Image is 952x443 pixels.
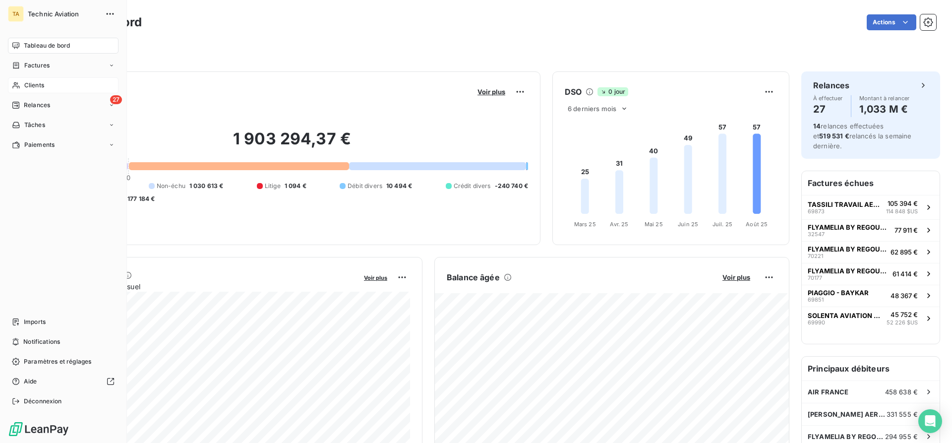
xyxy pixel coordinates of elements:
[802,171,940,195] h6: Factures échues
[8,6,24,22] div: TA
[56,281,357,292] span: Chiffre d'affaires mensuel
[746,221,768,228] tspan: Août 25
[808,433,885,441] span: FLYAMELIA BY REGOURD AVIATION
[8,58,119,73] a: Factures
[24,101,50,110] span: Relances
[891,248,918,256] span: 62 895 €
[475,87,508,96] button: Voir plus
[808,312,883,319] span: SOLENTA AVIATION PTY
[886,207,918,216] span: 114 848 $US
[8,137,119,153] a: Paiements
[24,41,70,50] span: Tableau de bord
[808,223,891,231] span: FLYAMELIA BY REGOURD AVIATION
[574,221,596,228] tspan: Mars 25
[361,273,390,282] button: Voir plus
[887,410,918,418] span: 331 555 €
[8,314,119,330] a: Imports
[722,273,750,281] span: Voir plus
[802,195,940,219] button: TASSILI TRAVAIL AERIEN69873105 394 €114 848 $US
[885,433,918,441] span: 294 955 €
[888,199,918,207] span: 105 394 €
[285,182,306,190] span: 1 094 €
[24,61,50,70] span: Factures
[645,221,663,228] tspan: Mai 25
[891,311,918,318] span: 45 752 €
[808,267,889,275] span: FLYAMELIA BY REGOURD AVIATION
[802,357,940,380] h6: Principaux débiteurs
[124,194,155,203] span: -177 184 €
[24,81,44,90] span: Clients
[24,121,45,129] span: Tâches
[802,241,940,263] button: FLYAMELIA BY REGOURD AVIATION7022162 895 €
[918,409,942,433] div: Open Intercom Messenger
[808,319,825,325] span: 69990
[808,289,869,297] span: PIAGGIO - BAYKAR
[568,105,616,113] span: 6 derniers mois
[8,374,119,389] a: Aide
[157,182,185,190] span: Non-échu
[819,132,849,140] span: 519 531 €
[495,182,529,190] span: -240 740 €
[808,208,825,214] span: 69873
[24,317,46,326] span: Imports
[8,77,119,93] a: Clients
[802,263,940,285] button: FLYAMELIA BY REGOURD AVIATION7017761 414 €
[808,388,849,396] span: AIR FRANCE
[454,182,491,190] span: Crédit divers
[24,357,91,366] span: Paramètres et réglages
[802,219,940,241] button: FLYAMELIA BY REGOURD AVIATION3254777 911 €
[891,292,918,300] span: 48 367 €
[808,200,882,208] span: TASSILI TRAVAIL AERIEN
[610,221,628,228] tspan: Avr. 25
[885,388,918,396] span: 458 638 €
[719,273,753,282] button: Voir plus
[808,297,824,303] span: 69851
[813,122,821,130] span: 14
[859,101,910,117] h4: 1,033 M €
[126,174,130,182] span: 0
[894,226,918,234] span: 77 911 €
[892,270,918,278] span: 61 414 €
[8,97,119,113] a: 27Relances
[447,271,500,283] h6: Balance âgée
[867,14,916,30] button: Actions
[859,95,910,101] span: Montant à relancer
[23,337,60,346] span: Notifications
[364,274,387,281] span: Voir plus
[808,275,822,281] span: 70177
[24,140,55,149] span: Paiements
[597,87,628,96] span: 0 jour
[8,354,119,370] a: Paramètres et réglages
[808,245,887,253] span: FLYAMELIA BY REGOURD AVIATION
[887,318,918,327] span: 52 226 $US
[802,285,940,307] button: PIAGGIO - BAYKAR6985148 367 €
[477,88,505,96] span: Voir plus
[265,182,281,190] span: Litige
[808,231,825,237] span: 32547
[8,421,69,437] img: Logo LeanPay
[808,410,887,418] span: [PERSON_NAME] AEROSPACE SA
[24,397,62,406] span: Déconnexion
[813,122,912,150] span: relances effectuées et relancés la semaine dernière.
[813,95,843,101] span: À effectuer
[808,253,823,259] span: 70221
[348,182,382,190] span: Débit divers
[189,182,224,190] span: 1 030 613 €
[28,10,99,18] span: Technic Aviation
[813,79,849,91] h6: Relances
[56,129,528,159] h2: 1 903 294,37 €
[386,182,412,190] span: 10 494 €
[24,377,37,386] span: Aide
[802,307,940,331] button: SOLENTA AVIATION PTY6999045 752 €52 226 $US
[8,38,119,54] a: Tableau de bord
[565,86,582,98] h6: DSO
[678,221,698,228] tspan: Juin 25
[8,117,119,133] a: Tâches
[110,95,122,104] span: 27
[713,221,732,228] tspan: Juil. 25
[813,101,843,117] h4: 27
